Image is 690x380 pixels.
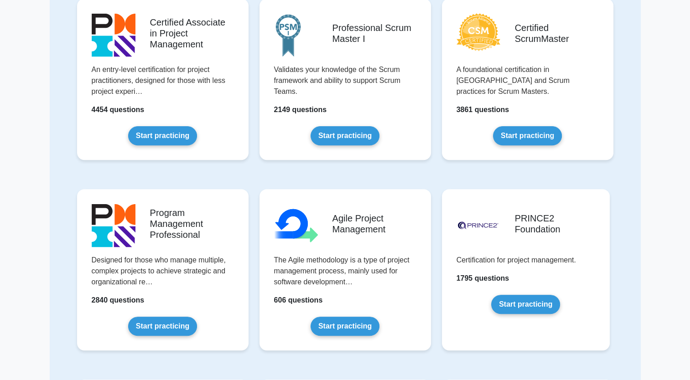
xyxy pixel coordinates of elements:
[493,126,562,145] a: Start practicing
[311,317,379,336] a: Start practicing
[311,126,379,145] a: Start practicing
[491,295,560,314] a: Start practicing
[128,317,197,336] a: Start practicing
[128,126,197,145] a: Start practicing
